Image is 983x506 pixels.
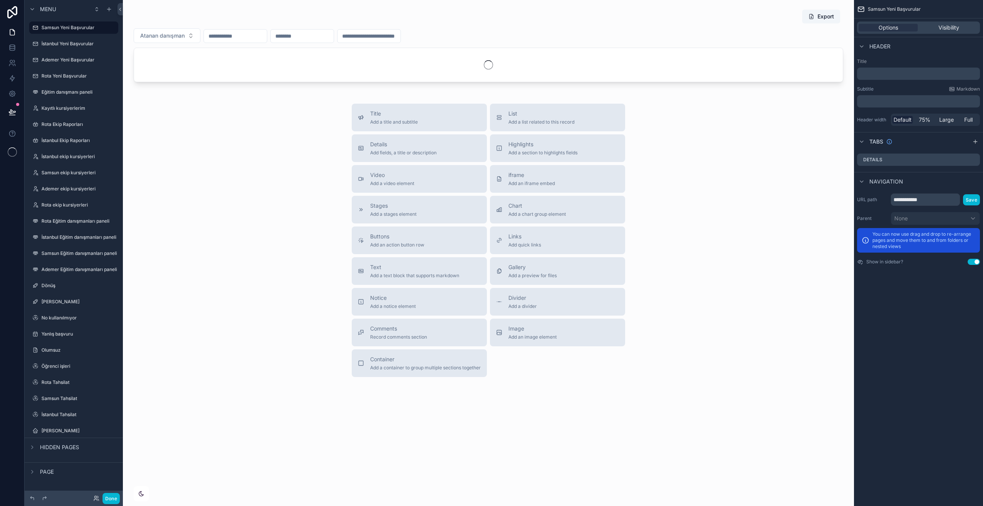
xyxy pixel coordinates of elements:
[508,180,555,187] span: Add an iframe embed
[508,119,574,125] span: Add a list related to this record
[29,376,118,389] a: Rota Tahsilat
[857,58,980,64] label: Title
[41,218,117,224] label: Rota Eğitim danışmanları paneli
[939,116,954,124] span: Large
[41,283,117,289] label: Dönüş
[508,110,574,117] span: List
[29,296,118,308] a: [PERSON_NAME]
[490,165,625,193] button: iframeAdd an iframe embed
[29,38,118,50] a: İstanbul Yeni Başvurular
[352,288,487,316] button: NoticeAdd a notice element
[352,134,487,162] button: DetailsAdd fields, a title or description
[949,86,980,92] a: Markdown
[41,250,117,256] label: Samsun Eğitim danışmanları paneli
[29,199,118,211] a: Rota ekip kursiyerleri
[41,121,117,127] label: Rota Ekip Raporları
[41,331,117,337] label: Yanlış başvuru
[869,43,890,50] span: Header
[40,468,54,476] span: Page
[29,328,118,340] a: Yanlış başvuru
[41,186,117,192] label: Ademer ekip kursiyerleri
[41,170,117,176] label: Samsun ekip kursiyerleri
[857,215,888,222] label: Parent
[41,234,117,240] label: İstanbul Eğitim danışmanları paneli
[857,68,980,80] div: scrollable content
[370,150,437,156] span: Add fields, a title or description
[963,194,980,205] button: Save
[370,202,417,210] span: Stages
[508,273,557,279] span: Add a preview for files
[370,141,437,148] span: Details
[857,117,888,123] label: Header width
[508,141,578,148] span: Highlights
[29,150,118,163] a: İstanbul ekip kursiyerleri
[857,197,888,203] label: URL path
[29,167,118,179] a: Samsun ekip kursiyerleri
[40,5,56,13] span: Menu
[869,138,883,146] span: Tabs
[508,211,566,217] span: Add a chart group element
[370,180,414,187] span: Add a video element
[490,257,625,285] button: GalleryAdd a preview for files
[508,334,557,340] span: Add an image element
[29,312,118,324] a: No kullanılmıyor
[29,263,118,276] a: Ademer Eğitim danışmanları paneli
[490,134,625,162] button: HighlightsAdd a section to highlights fields
[891,212,980,225] button: None
[41,89,117,95] label: Eğitim danışmanı paneli
[490,104,625,131] button: ListAdd a list related to this record
[370,273,459,279] span: Add a text block that supports markdown
[508,171,555,179] span: iframe
[370,233,424,240] span: Buttons
[508,150,578,156] span: Add a section to highlights fields
[29,70,118,82] a: Rota Yeni Başvurular
[352,104,487,131] button: TitleAdd a title and subtitle
[29,183,118,195] a: Ademer ekip kursiyerleri
[857,86,874,92] label: Subtitle
[508,325,557,332] span: Image
[41,299,117,305] label: [PERSON_NAME]
[41,25,114,31] label: Samsun Yeni Başvurular
[41,412,117,418] label: İstanbul Tahsilat
[352,349,487,377] button: ContainerAdd a container to group multiple sections together
[490,196,625,223] button: ChartAdd a chart group element
[29,360,118,372] a: Öğrenci işleri
[964,116,973,124] span: Full
[508,294,537,302] span: Divider
[866,259,903,265] label: Show in sidebar?
[938,24,959,31] span: Visibility
[370,325,427,332] span: Comments
[894,215,908,222] span: None
[103,493,120,504] button: Done
[41,154,117,160] label: İstanbul ekip kursiyerleri
[879,24,898,31] span: Options
[41,363,117,369] label: Öğrenci işleri
[41,202,117,208] label: Rota ekip kursiyerleri
[872,231,975,250] p: You can now use drag and drop to re-arrange pages and move them to and from folders or nested views
[41,315,117,321] label: No kullanılmıyor
[41,428,117,434] label: [PERSON_NAME]
[352,257,487,285] button: TextAdd a text block that supports markdown
[41,73,117,79] label: Rota Yeni Başvurular
[370,211,417,217] span: Add a stages element
[869,178,903,185] span: Navigation
[370,365,481,371] span: Add a container to group multiple sections together
[29,408,118,421] a: İstanbul Tahsilat
[508,233,541,240] span: Links
[29,134,118,147] a: İstanbul Ekip Raporları
[490,319,625,346] button: ImageAdd an image element
[41,137,117,144] label: İstanbul Ekip Raporları
[40,443,79,451] span: Hidden pages
[508,202,566,210] span: Chart
[29,102,118,114] a: Kayıtlı kursiyerlerim
[29,86,118,98] a: Eğitim danışmanı paneli
[868,6,921,12] span: Samsun Yeni Başvurular
[41,41,117,47] label: İstanbul Yeni Başvurular
[370,294,416,302] span: Notice
[41,266,117,273] label: Ademer Eğitim danışmanları paneli
[857,95,980,107] div: scrollable content
[370,356,481,363] span: Container
[490,227,625,254] button: LinksAdd quick links
[352,319,487,346] button: CommentsRecord comments section
[41,395,117,402] label: Samsun Tahsilat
